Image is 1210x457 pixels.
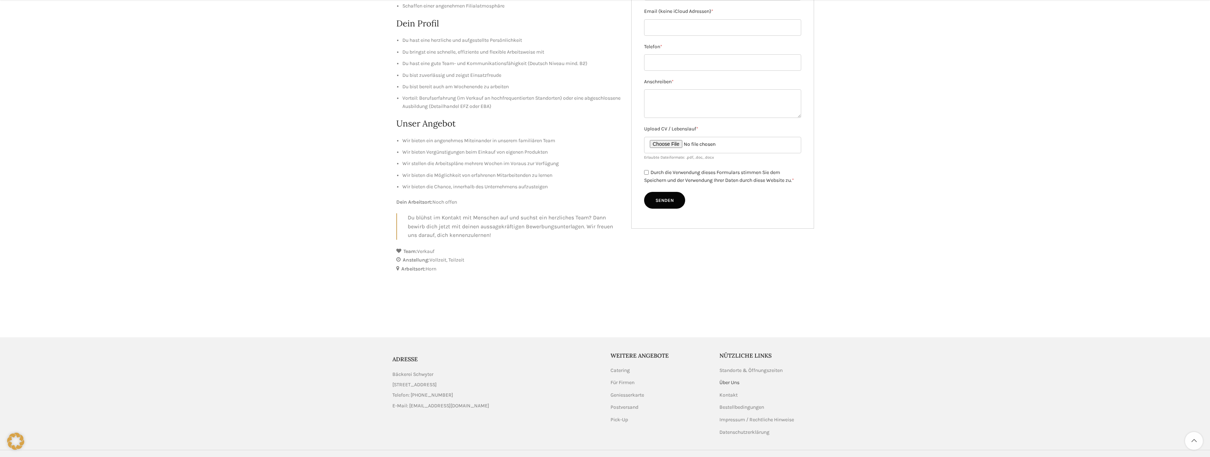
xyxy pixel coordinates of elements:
span: Verkauf [417,248,435,254]
li: Du hast eine gute Team- und Kommunikationsfähigkeit (Deutsch Niveau mind. B2) [402,60,621,68]
h2: Dein Profil [396,18,621,30]
label: Upload CV / Lebenslauf [644,125,801,133]
span: Bäckerei Schwyter [392,371,433,378]
label: Anschreiben [644,78,801,86]
li: Schaffen einer angenehmen Filialatmosphäre [402,2,621,10]
li: Du bist zuverlässig und zeigst Einsatzfreude [402,71,621,79]
span: [STREET_ADDRESS] [392,381,437,389]
a: Scroll to top button [1185,432,1203,450]
span: ADRESSE [392,356,418,363]
li: Wir stellen die Arbeitspläne mehrere Wochen im Voraus zur Verfügung [402,160,621,168]
li: Wir bieten Vergünstigungen beim Einkauf von eigenen Produkten [402,148,621,156]
a: Für Firmen [611,379,635,386]
li: Du bist bereit auch am Wochenende zu arbeiten [402,83,621,91]
a: List item link [392,402,600,410]
strong: Anstellung: [403,257,430,263]
li: Wir bieten ein angenehmes Miteinander in unserem familiären Team [402,137,621,145]
strong: Team: [403,248,417,254]
li: Du bringst eine schnelle, effiziente und flexible Arbeitsweise mit [402,48,621,56]
a: Kontakt [719,392,738,399]
span: Teilzeit [448,257,464,263]
a: Postversand [611,404,639,411]
a: Datenschutzerklärung [719,429,770,436]
a: Pick-Up [611,416,629,423]
li: Wir bieten die Möglichkeit von erfahrenen Mitarbeitenden zu lernen [402,172,621,179]
a: Geniesserkarte [611,392,645,399]
a: Standorte & Öffnungszeiten [719,367,783,374]
h5: Weitere Angebote [611,352,709,359]
label: Durch die Verwendung dieses Formulars stimmen Sie dem Speichern und der Verwendung Ihrer Daten du... [644,169,794,184]
strong: Arbeitsort: [401,266,426,272]
label: Email (keine iCloud Adressen) [644,8,801,15]
li: Vorteil: Berufserfahrung (im Verkauf an hochfrequentierten Standorten) oder eine abgeschlossene A... [402,94,621,110]
h2: Unser Angebot [396,118,621,130]
h5: Nützliche Links [719,352,818,359]
li: Wir bieten die Chance, innerhalb des Unternehmens aufzusteigen [402,183,621,191]
a: Bestellbedingungen [719,404,765,411]
label: Telefon [644,43,801,51]
strong: Dein Arbeitsort: [396,199,432,205]
a: List item link [392,391,600,399]
small: Erlaubte Dateiformate: .pdf, .doc, .docx [644,155,714,160]
input: Senden [644,192,685,209]
a: Catering [611,367,631,374]
a: Über Uns [719,379,740,386]
a: Impressum / Rechtliche Hinweise [719,416,795,423]
p: Noch offen [396,198,621,206]
li: Du hast eine herzliche und aufgestellte Persönlichkeit [402,36,621,44]
span: Horn [426,266,436,272]
p: Du blühst im Kontakt mit Menschen auf und suchst ein herzliches Team? Dann bewirb dich jetzt mit ... [408,213,621,240]
span: Vollzeit [430,257,448,263]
